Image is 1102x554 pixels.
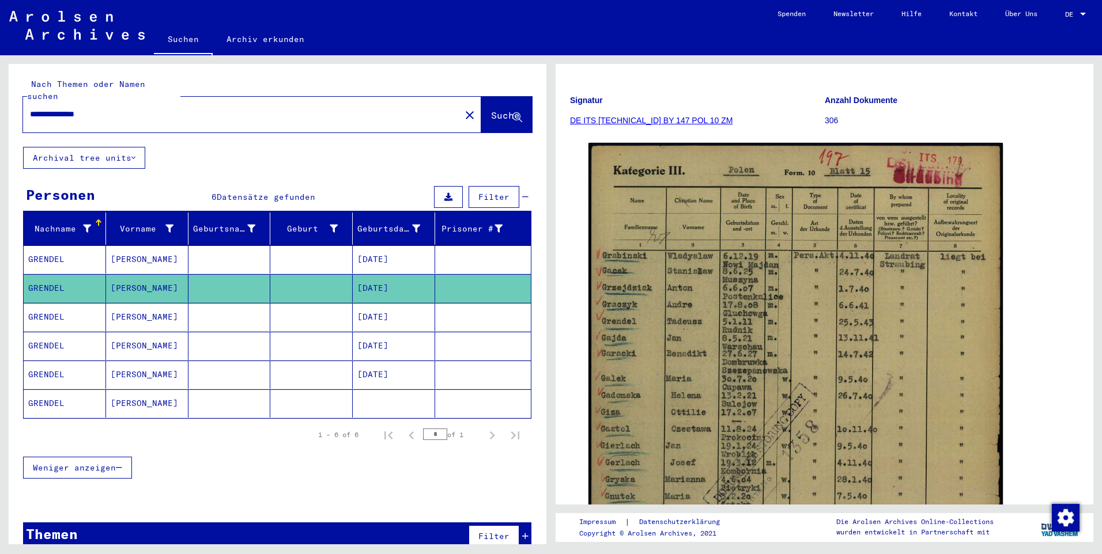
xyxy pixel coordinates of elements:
p: Die Arolsen Archives Online-Collections [836,517,994,527]
span: 6 [212,192,217,202]
mat-cell: [DATE] [353,361,435,389]
div: Vorname [111,219,188,238]
mat-header-cell: Vorname [106,213,188,245]
mat-cell: [PERSON_NAME] [106,361,188,389]
img: Zustimmung ändern [1052,504,1080,532]
button: Previous page [400,423,423,446]
mat-label: Nach Themen oder Namen suchen [27,79,145,101]
mat-cell: GRENDEL [24,332,106,360]
span: Filter [478,531,510,541]
img: yv_logo.png [1039,513,1082,541]
div: 1 – 6 of 6 [318,430,358,440]
a: Datenschutzerklärung [630,516,734,528]
a: Suchen [154,25,213,55]
div: of 1 [423,429,481,440]
mat-header-cell: Geburt‏ [270,213,353,245]
mat-cell: [DATE] [353,332,435,360]
button: Filter [469,525,519,547]
mat-cell: [PERSON_NAME] [106,303,188,331]
button: Filter [469,186,519,208]
p: 306 [825,115,1079,127]
mat-cell: [DATE] [353,274,435,302]
b: Anzahl Dokumente [825,96,897,105]
mat-cell: GRENDEL [24,274,106,302]
mat-cell: [PERSON_NAME] [106,389,188,418]
mat-cell: [PERSON_NAME] [106,332,188,360]
div: Geburtsdatum [357,223,420,235]
span: Filter [478,192,510,202]
div: Geburtsname [193,219,270,238]
mat-header-cell: Prisoner # [435,213,531,245]
mat-cell: [DATE] [353,303,435,331]
mat-cell: [PERSON_NAME] [106,274,188,302]
mat-cell: GRENDEL [24,303,106,331]
div: Geburt‏ [275,219,352,238]
button: Next page [481,423,504,446]
button: Suche [481,97,532,132]
div: Nachname [28,219,105,238]
mat-cell: [PERSON_NAME] [106,245,188,274]
mat-cell: GRENDEL [24,245,106,274]
div: Vorname [111,223,173,235]
div: Geburtsname [193,223,256,235]
div: Personen [26,184,95,205]
button: Archival tree units [23,147,145,169]
mat-cell: [DATE] [353,245,435,274]
div: Geburt‏ [275,223,338,235]
mat-icon: close [463,108,477,122]
b: Signatur [570,96,603,105]
mat-header-cell: Nachname [24,213,106,245]
button: First page [377,423,400,446]
button: Last page [504,423,527,446]
mat-cell: GRENDEL [24,361,106,389]
a: DE ITS [TECHNICAL_ID] BY 147 POL 10 ZM [570,116,733,125]
mat-cell: GRENDEL [24,389,106,418]
div: Geburtsdatum [357,219,435,238]
p: Copyright © Arolsen Archives, 2021 [579,528,734,538]
div: Themen [26,523,78,544]
div: | [579,516,734,528]
p: wurden entwickelt in Partnerschaft mit [836,527,994,537]
span: DE [1065,10,1078,18]
button: Weniger anzeigen [23,457,132,479]
img: Arolsen_neg.svg [9,11,145,40]
span: Suche [491,109,520,121]
div: Prisoner # [440,223,503,235]
div: Prisoner # [440,219,517,238]
a: Impressum [579,516,625,528]
button: Clear [458,103,481,126]
span: Weniger anzeigen [33,462,116,473]
mat-header-cell: Geburtsdatum [353,213,435,245]
a: Archiv erkunden [213,25,318,53]
mat-header-cell: Geburtsname [188,213,271,245]
div: Nachname [28,223,91,235]
span: Datensätze gefunden [217,192,315,202]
